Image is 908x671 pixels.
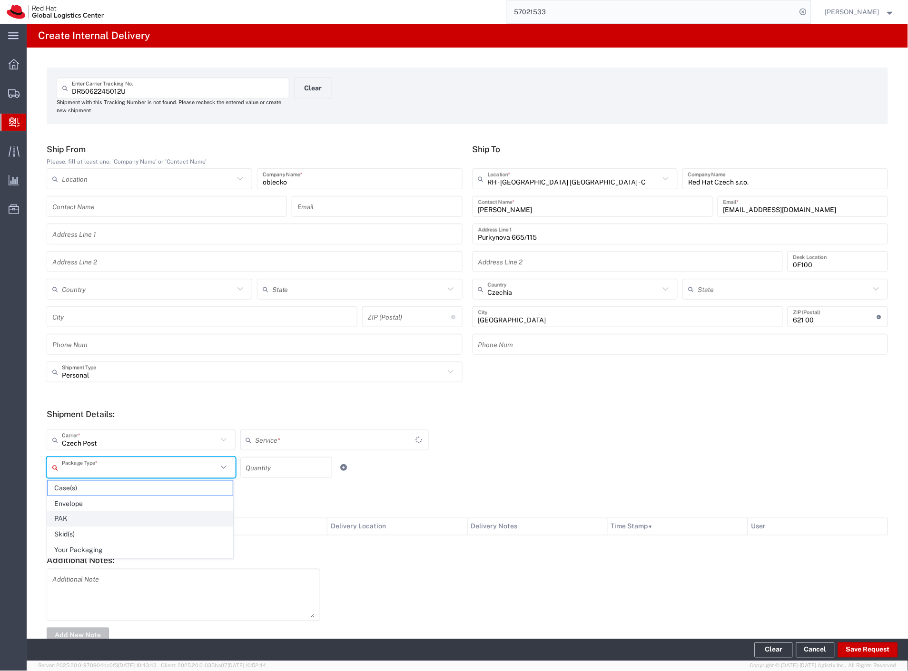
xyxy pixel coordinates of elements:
h5: Ship From [47,144,463,154]
th: User [748,518,888,535]
div: Please, fill at least one: 'Company Name' or 'Contact Name' [47,157,463,166]
th: Status [187,518,327,535]
span: Skid(s) [48,527,233,542]
h5: Delivery Details: [47,505,888,515]
th: Time Stamp [608,518,748,535]
span: Filip Lizuch [825,7,879,17]
span: [DATE] 10:52:44 [227,663,266,669]
span: Your Packaging [48,543,233,558]
span: Client: 2025.20.0-035ba07 [161,663,266,669]
h4: Create Internal Delivery [38,24,150,48]
span: Copyright © [DATE]-[DATE] Agistix Inc., All Rights Reserved [750,662,897,670]
a: Cancel [796,642,835,658]
h5: Additional Notes: [47,555,888,565]
th: Delivery Notes [467,518,608,535]
div: Shipment with this Tracking Number is not found. Please recheck the entered value or create new s... [57,98,289,114]
span: Server: 2025.20.0-970904bc0f3 [38,663,157,669]
th: Delivery Location [327,518,468,535]
span: Case(s) [48,481,233,496]
h5: Shipment Details: [47,409,888,419]
button: Clear [755,642,793,658]
input: Search for shipment number, reference number [507,0,797,23]
table: Delivery Details: [47,518,888,535]
span: [DATE] 10:43:43 [118,663,157,669]
h5: Ship To [473,144,888,154]
span: Envelope [48,496,233,511]
a: Add Item [337,461,350,474]
img: logo [7,5,104,19]
button: Clear [294,78,332,98]
button: Save Request [838,642,898,658]
span: PAK [48,512,233,526]
button: [PERSON_NAME] [825,6,895,18]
